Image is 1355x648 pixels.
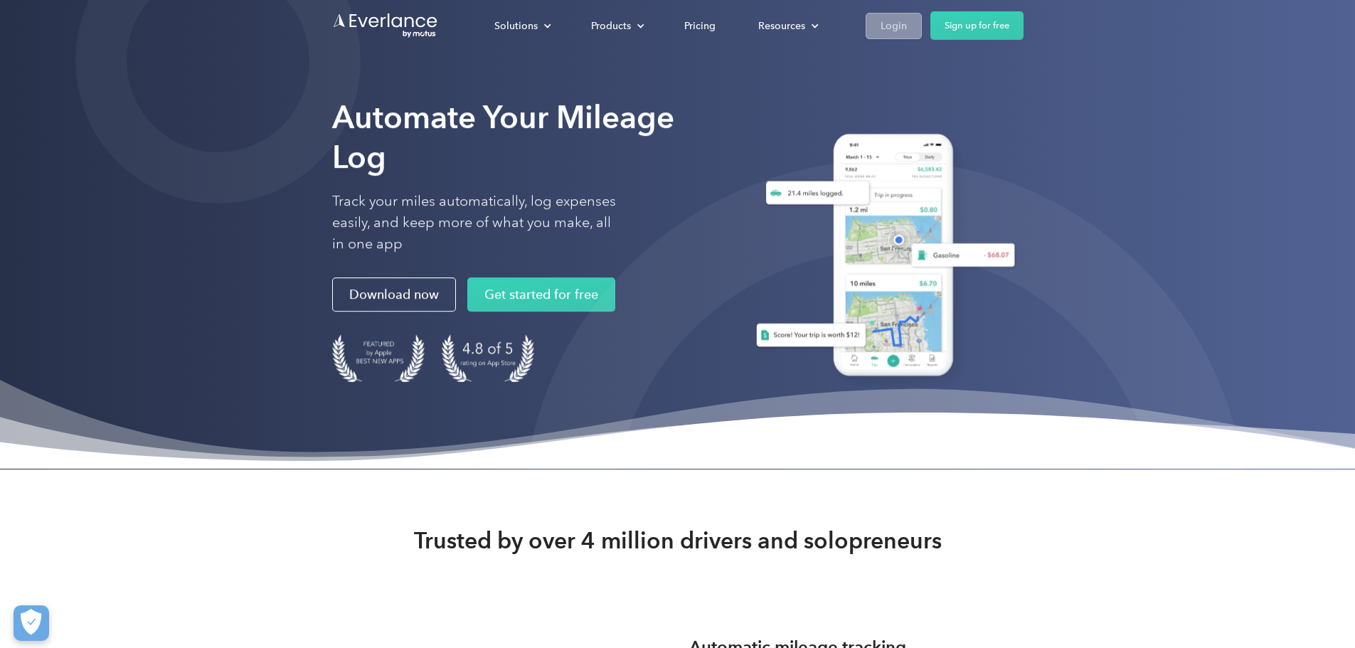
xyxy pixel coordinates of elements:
[591,17,631,35] div: Products
[577,14,656,38] div: Products
[866,13,922,39] a: Login
[930,11,1024,40] a: Sign up for free
[467,277,615,312] a: Get started for free
[744,14,830,38] div: Resources
[332,191,617,255] p: Track your miles automatically, log expenses easily, and keep more of what you make, all in one app
[442,334,534,382] img: 4.9 out of 5 stars on the app store
[332,12,439,39] a: Go to homepage
[332,334,425,382] img: Badge for Featured by Apple Best New Apps
[494,17,538,35] div: Solutions
[332,277,456,312] a: Download now
[684,17,716,35] div: Pricing
[758,17,805,35] div: Resources
[414,526,942,555] strong: Trusted by over 4 million drivers and solopreneurs
[670,14,730,38] a: Pricing
[480,14,563,38] div: Solutions
[332,98,674,176] strong: Automate Your Mileage Log
[881,17,907,35] div: Login
[14,605,49,641] button: Cookies Settings
[739,123,1024,393] img: Everlance, mileage tracker app, expense tracking app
